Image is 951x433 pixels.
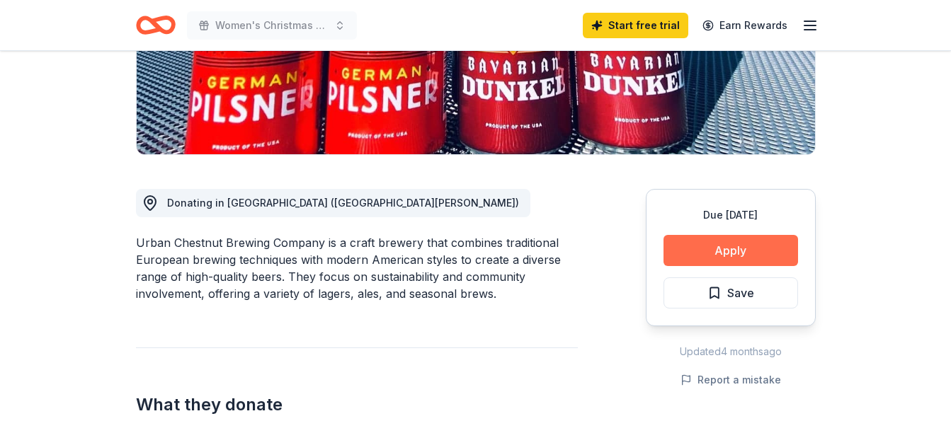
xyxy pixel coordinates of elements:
button: Apply [664,235,798,266]
button: Report a mistake [680,371,781,388]
div: Updated 4 months ago [646,343,816,360]
div: Due [DATE] [664,207,798,224]
h2: What they donate [136,393,578,416]
a: Home [136,8,176,42]
a: Start free trial [583,13,688,38]
span: Women's Christmas Luncheon & Silent Auction Fundraiser [215,17,329,34]
span: Donating in [GEOGRAPHIC_DATA] ([GEOGRAPHIC_DATA][PERSON_NAME]) [167,197,519,209]
button: Save [664,277,798,308]
a: Earn Rewards [694,13,796,38]
span: Save [727,284,754,302]
div: Urban Chestnut Brewing Company is a craft brewery that combines traditional European brewing tech... [136,234,578,302]
button: Women's Christmas Luncheon & Silent Auction Fundraiser [187,11,357,40]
